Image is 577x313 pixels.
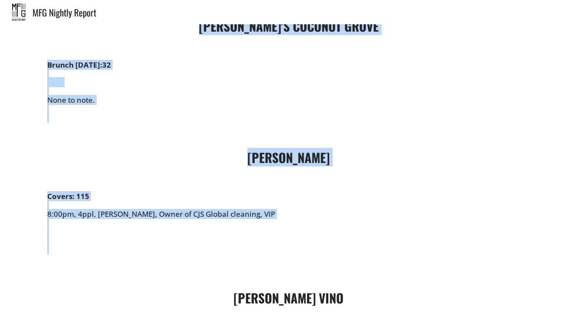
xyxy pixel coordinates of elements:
div: MFG Nightly Report [32,8,577,17]
strong: [PERSON_NAME] [247,148,330,166]
img: mfg_nightly.jpeg [12,3,26,21]
div: None to note. [47,61,530,123]
div: 8:00pm, 4ppl, [PERSON_NAME], Owner of CJS Global cleaning, VIP [47,192,530,263]
strong: 32 [102,60,111,70]
strong: Brunch [DATE]: [47,60,102,70]
strong: Covers: 115 [47,191,89,201]
strong: [PERSON_NAME] VINO [233,288,344,307]
strong: [PERSON_NAME]'S COCONUT GROVE [199,16,379,35]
